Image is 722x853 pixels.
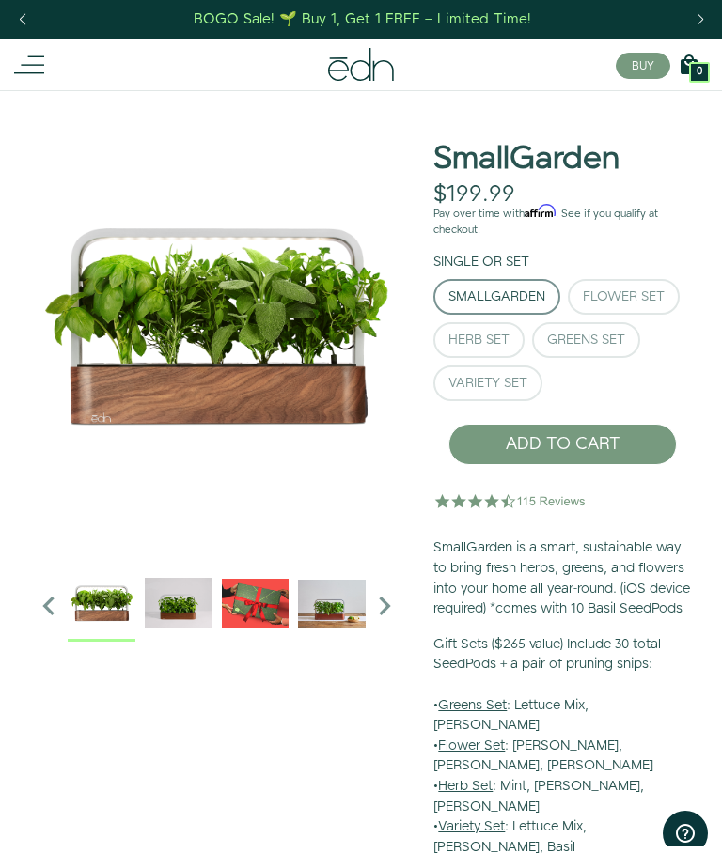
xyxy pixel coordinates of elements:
b: Gift Sets ($265 value) Include 30 total SeedPods + a pair of pruning snips: [433,635,661,675]
div: 1 / 6 [30,90,403,560]
u: Variety Set [438,817,505,836]
div: 3 / 6 [222,569,290,642]
div: Greens Set [547,333,625,347]
button: Flower Set [568,279,680,315]
div: 1 / 6 [68,569,135,642]
img: 4.5 star rating [433,482,589,520]
button: Herb Set [433,322,525,358]
span: 0 [697,67,702,77]
label: Single or Set [433,253,529,271]
button: Variety Set [433,365,542,401]
div: Flower Set [583,290,665,303]
p: SmallGarden is a smart, sustainable way to bring fresh herbs, greens, and flowers into your home ... [433,538,692,619]
img: Official-EDN-SMALLGARDEN-HERB-HERO-SLV-2000px_1024x.png [68,569,135,637]
div: 2 / 6 [145,569,212,642]
button: SmallGarden [433,279,560,315]
a: BOGO Sale! 🌱 Buy 1, Get 1 FREE – Limited Time! [193,5,534,34]
div: Herb Set [448,333,510,347]
img: edn-smallgarden-mixed-herbs-table-product-2000px_1024x.jpg [298,569,366,637]
u: Herb Set [438,777,493,796]
img: edn-trim-basil.2021-09-07_14_55_24_1024x.gif [145,569,212,637]
div: SmallGarden [448,290,545,303]
i: Next slide [366,587,403,625]
div: 4 / 6 [298,569,366,642]
div: Variety Set [448,377,527,390]
u: Flower Set [438,737,505,755]
p: Pay over time with . See if you qualify at checkout. [433,206,692,239]
div: BOGO Sale! 🌱 Buy 1, Get 1 FREE – Limited Time! [194,9,531,29]
h1: SmallGarden [433,142,620,177]
span: Affirm [525,205,556,218]
button: BUY [616,53,670,79]
img: EMAILS_-_Holiday_21_PT1_28_9986b34a-7908-4121-b1c1-9595d1e43abe_1024x.png [222,569,290,637]
img: Official-EDN-SMALLGARDEN-HERB-HERO-SLV-2000px_4096x.png [30,90,403,560]
u: Greens Set [438,696,507,715]
button: Greens Set [532,322,640,358]
i: Previous slide [30,587,68,625]
iframe: Opens a widget where you can find more information [663,811,708,846]
div: $199.99 [433,181,515,209]
button: ADD TO CART [448,424,677,465]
